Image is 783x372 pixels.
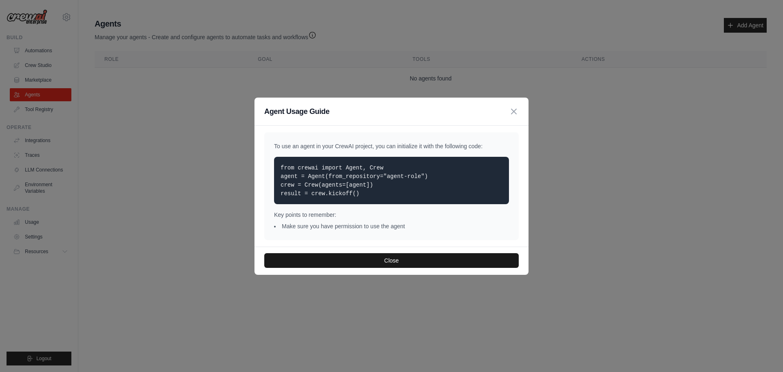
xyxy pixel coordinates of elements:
[281,165,428,197] code: from crewai import Agent, Crew agent = Agent(from_repository="agent-role") crew = Crew(agents=[ag...
[274,211,509,219] p: Key points to remember:
[264,106,330,117] h3: Agent Usage Guide
[264,253,519,268] button: Close
[274,222,509,230] li: Make sure you have permission to use the agent
[274,142,509,150] p: To use an agent in your CrewAI project, you can initialize it with the following code:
